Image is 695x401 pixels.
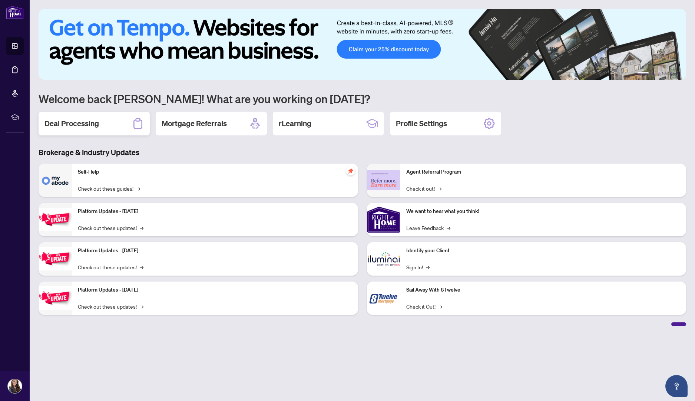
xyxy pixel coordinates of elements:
button: 3 [658,72,661,75]
a: Sign In!→ [406,263,430,271]
p: Sail Away With 8Twelve [406,286,681,294]
img: logo [6,6,24,19]
h2: Profile Settings [396,118,447,129]
a: Check out these guides!→ [78,184,140,193]
span: → [136,184,140,193]
h2: rLearning [279,118,311,129]
span: → [438,302,442,310]
span: → [140,263,143,271]
a: Check it out!→ [406,184,441,193]
img: Profile Icon [8,379,22,393]
p: Platform Updates - [DATE] [78,247,352,255]
span: → [426,263,430,271]
span: → [447,224,450,232]
a: Check it Out!→ [406,302,442,310]
h3: Brokerage & Industry Updates [39,147,686,158]
p: We want to hear what you think! [406,207,681,216]
button: 6 [676,72,679,75]
img: Self-Help [39,164,72,197]
a: Leave Feedback→ [406,224,450,232]
img: Slide 0 [39,9,686,80]
a: Check out these updates!→ [78,224,143,232]
a: Check out these updates!→ [78,263,143,271]
button: 5 [670,72,673,75]
a: Check out these updates!→ [78,302,143,310]
button: 1 [637,72,649,75]
p: Self-Help [78,168,352,176]
p: Agent Referral Program [406,168,681,176]
span: → [140,302,143,310]
h1: Welcome back [PERSON_NAME]! What are you working on [DATE]? [39,92,686,106]
span: → [140,224,143,232]
button: 2 [652,72,655,75]
span: pushpin [346,167,355,175]
span: → [438,184,441,193]
img: Sail Away With 8Twelve [367,282,400,315]
button: 4 [664,72,667,75]
img: Platform Updates - June 23, 2025 [39,286,72,310]
img: Platform Updates - July 8, 2025 [39,247,72,270]
p: Platform Updates - [DATE] [78,286,352,294]
button: Open asap [665,375,688,397]
img: Platform Updates - July 21, 2025 [39,208,72,231]
img: Identify your Client [367,242,400,276]
img: Agent Referral Program [367,170,400,190]
p: Identify your Client [406,247,681,255]
h2: Deal Processing [44,118,99,129]
p: Platform Updates - [DATE] [78,207,352,216]
h2: Mortgage Referrals [162,118,227,129]
img: We want to hear what you think! [367,203,400,236]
